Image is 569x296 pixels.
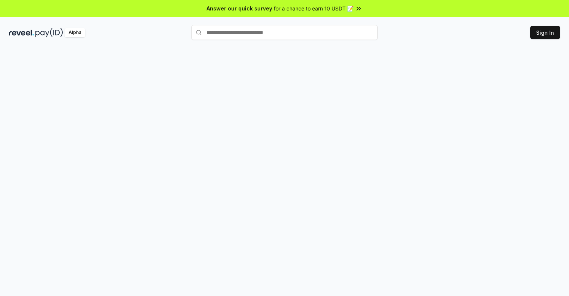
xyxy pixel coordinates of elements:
[207,4,272,12] span: Answer our quick survey
[9,28,34,37] img: reveel_dark
[35,28,63,37] img: pay_id
[530,26,560,39] button: Sign In
[274,4,353,12] span: for a chance to earn 10 USDT 📝
[65,28,85,37] div: Alpha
